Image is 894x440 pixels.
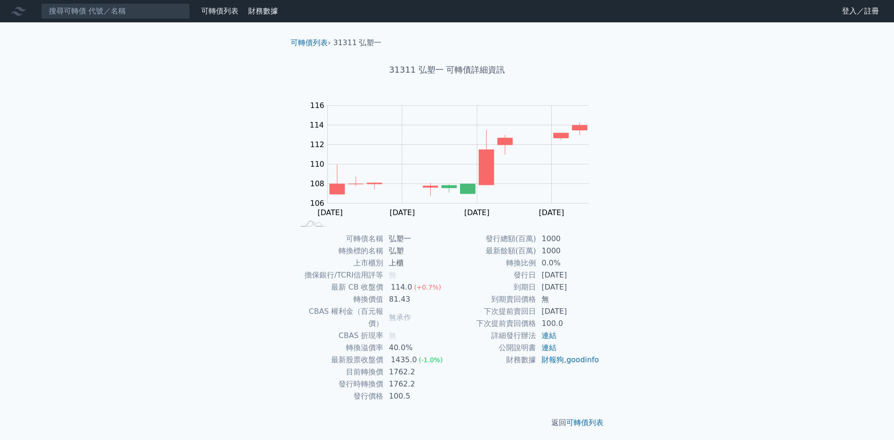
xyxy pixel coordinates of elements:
[318,208,343,217] tspan: [DATE]
[294,378,383,390] td: 發行時轉換價
[294,269,383,281] td: 擔保銀行/TCRI信用評等
[389,331,396,340] span: 無
[383,366,447,378] td: 1762.2
[447,293,536,305] td: 到期賣回價格
[536,318,600,330] td: 100.0
[383,342,447,354] td: 40.0%
[294,257,383,269] td: 上市櫃別
[310,140,325,149] tspan: 112
[834,4,887,19] a: 登入／註冊
[539,208,564,217] tspan: [DATE]
[305,101,603,217] g: Chart
[383,378,447,390] td: 1762.2
[447,305,536,318] td: 下次提前賣回日
[283,63,611,76] h1: 31311 弘塑一 可轉債詳細資訊
[447,233,536,245] td: 發行總額(百萬)
[536,257,600,269] td: 0.0%
[566,355,599,364] a: goodinfo
[294,342,383,354] td: 轉換溢價率
[390,208,415,217] tspan: [DATE]
[283,417,611,428] p: 返回
[41,3,190,19] input: 搜尋可轉債 代號／名稱
[291,38,328,47] a: 可轉債列表
[383,390,447,402] td: 100.5
[447,257,536,269] td: 轉換比例
[310,101,325,110] tspan: 116
[536,233,600,245] td: 1000
[447,354,536,366] td: 財務數據
[294,330,383,342] td: CBAS 折現率
[389,271,396,279] span: 無
[310,160,325,169] tspan: 110
[294,233,383,245] td: 可轉債名稱
[542,343,556,352] a: 連結
[447,330,536,342] td: 詳細發行辦法
[447,342,536,354] td: 公開說明書
[447,245,536,257] td: 最新餘額(百萬)
[383,293,447,305] td: 81.43
[536,293,600,305] td: 無
[542,355,564,364] a: 財報狗
[419,356,443,364] span: (-1.0%)
[383,245,447,257] td: 弘塑
[310,121,324,129] tspan: 114
[447,318,536,330] td: 下次提前賣回價格
[294,281,383,293] td: 最新 CB 收盤價
[536,354,600,366] td: ,
[333,37,382,48] li: 31311 弘塑一
[389,281,414,293] div: 114.0
[389,313,411,322] span: 無承作
[248,7,278,15] a: 財務數據
[536,281,600,293] td: [DATE]
[542,331,556,340] a: 連結
[294,390,383,402] td: 發行價格
[310,199,325,208] tspan: 106
[389,354,419,366] div: 1435.0
[464,208,489,217] tspan: [DATE]
[383,257,447,269] td: 上櫃
[294,293,383,305] td: 轉換價值
[383,233,447,245] td: 弘塑一
[291,37,331,48] li: ›
[536,269,600,281] td: [DATE]
[294,245,383,257] td: 轉換標的名稱
[447,269,536,281] td: 發行日
[201,7,238,15] a: 可轉債列表
[566,418,603,427] a: 可轉債列表
[414,284,441,291] span: (+0.7%)
[294,366,383,378] td: 目前轉換價
[536,245,600,257] td: 1000
[536,305,600,318] td: [DATE]
[310,179,325,188] tspan: 108
[447,281,536,293] td: 到期日
[294,305,383,330] td: CBAS 權利金（百元報價）
[294,354,383,366] td: 最新股票收盤價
